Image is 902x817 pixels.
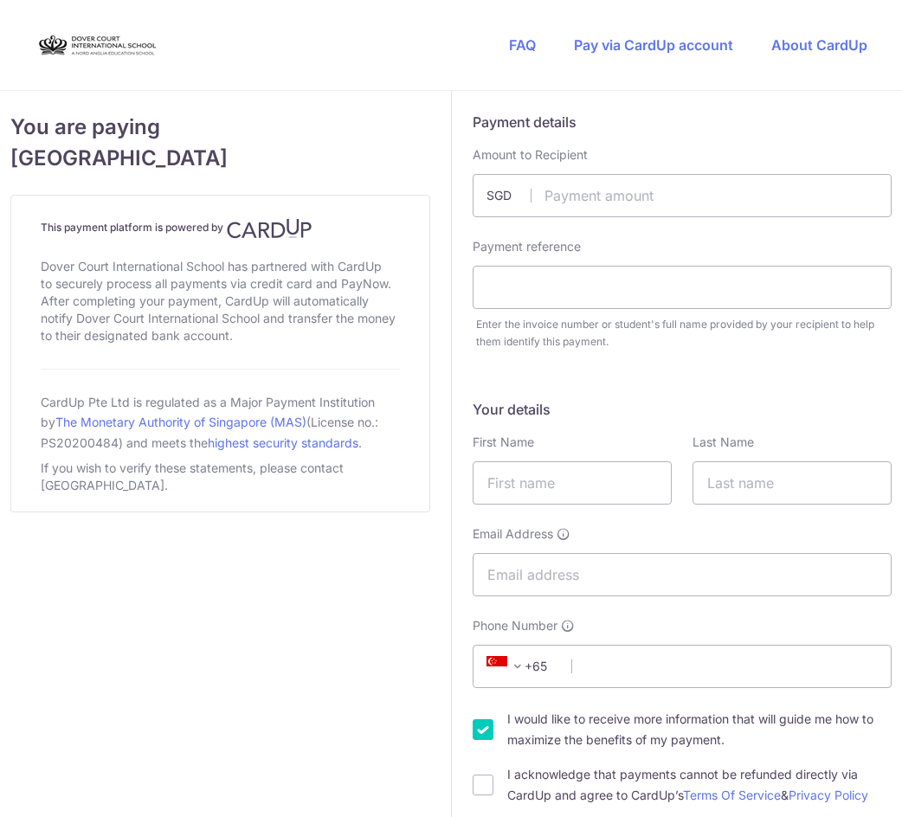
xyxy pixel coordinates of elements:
[473,525,553,543] span: Email Address
[208,435,358,450] a: highest security standards
[473,617,557,634] span: Phone Number
[509,36,536,54] a: FAQ
[481,656,559,677] span: +65
[693,434,754,451] label: Last Name
[507,764,892,806] label: I acknowledge that payments cannot be refunded directly via CardUp and agree to CardUp’s &
[789,788,868,802] a: Privacy Policy
[41,456,400,498] div: If you wish to verify these statements, please contact [GEOGRAPHIC_DATA].
[486,187,532,204] span: SGD
[473,146,588,164] label: Amount to Recipient
[41,218,400,239] h4: This payment platform is powered by
[473,461,672,505] input: First name
[473,434,534,451] label: First Name
[10,112,430,143] span: You are paying
[473,399,892,420] h5: Your details
[473,553,892,596] input: Email address
[771,36,867,54] a: About CardUp
[574,36,733,54] a: Pay via CardUp account
[683,788,781,802] a: Terms Of Service
[41,390,400,456] div: CardUp Pte Ltd is regulated as a Major Payment Institution by (License no.: PS20200484) and meets...
[10,143,430,174] span: [GEOGRAPHIC_DATA]
[227,218,312,239] img: CardUp
[473,174,892,217] input: Payment amount
[507,709,892,750] label: I would like to receive more information that will guide me how to maximize the benefits of my pa...
[693,461,892,505] input: Last name
[476,316,892,351] div: Enter the invoice number or student's full name provided by your recipient to help them identify ...
[473,112,892,132] h5: Payment details
[41,254,400,348] div: Dover Court International School has partnered with CardUp to securely process all payments via c...
[473,238,581,255] label: Payment reference
[486,656,528,677] span: +65
[55,415,306,429] a: The Monetary Authority of Singapore (MAS)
